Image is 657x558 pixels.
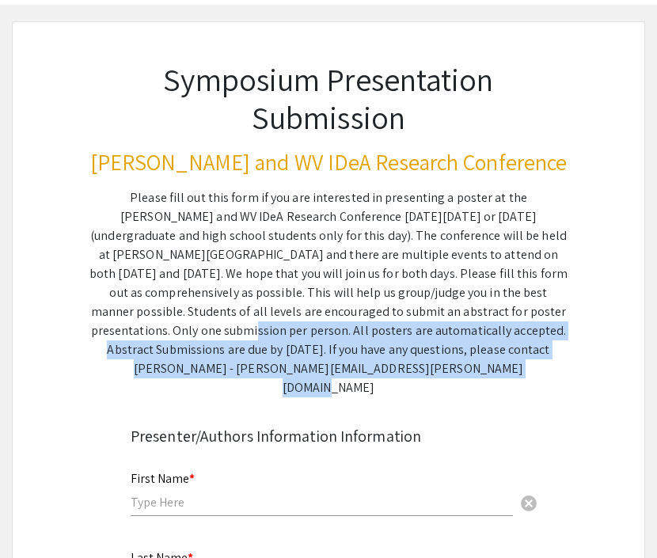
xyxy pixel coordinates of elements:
[89,60,568,136] h1: Symposium Presentation Submission
[89,149,568,176] h3: [PERSON_NAME] and WV IDeA Research Conference
[513,486,545,518] button: Clear
[12,487,67,546] iframe: Chat
[89,188,568,397] div: Please fill out this form if you are interested in presenting a poster at the [PERSON_NAME] and W...
[519,494,538,513] span: cancel
[131,470,195,487] mat-label: First Name
[131,494,513,511] input: Type Here
[131,424,526,448] div: Presenter/Authors Information Information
